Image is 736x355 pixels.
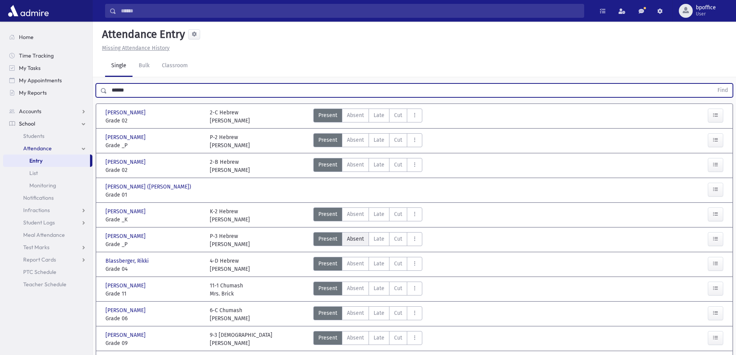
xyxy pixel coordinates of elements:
span: My Appointments [19,77,62,84]
span: Cut [394,210,402,218]
span: Present [318,284,337,292]
input: Search [116,4,584,18]
div: AttTypes [313,207,422,224]
span: Late [374,260,384,268]
span: Student Logs [23,219,55,226]
span: Absent [347,260,364,268]
u: Missing Attendance History [102,45,170,51]
a: Report Cards [3,253,92,266]
span: Attendance [23,145,52,152]
span: Late [374,161,384,169]
span: Present [318,136,337,144]
h5: Attendance Entry [99,28,185,41]
span: [PERSON_NAME] [105,282,147,290]
span: Entry [29,157,42,164]
span: Monitoring [29,182,56,189]
span: Grade 11 [105,290,202,298]
span: [PERSON_NAME] [105,207,147,216]
div: AttTypes [313,158,422,174]
span: List [29,170,38,177]
a: Infractions [3,204,92,216]
span: Absent [347,161,364,169]
span: My Reports [19,89,47,96]
button: Find [713,84,733,97]
span: Late [374,235,384,243]
a: List [3,167,92,179]
span: Cut [394,260,402,268]
span: Grade 02 [105,166,202,174]
span: Grade 01 [105,191,202,199]
a: My Appointments [3,74,92,87]
span: School [19,120,35,127]
span: Cut [394,284,402,292]
span: Cut [394,111,402,119]
span: Late [374,309,384,317]
a: PTC Schedule [3,266,92,278]
span: Absent [347,210,364,218]
span: User [696,11,716,17]
div: 6-C Chumash [PERSON_NAME] [210,306,250,323]
span: [PERSON_NAME] [105,133,147,141]
span: Grade 06 [105,314,202,323]
span: Present [318,235,337,243]
a: Students [3,130,92,142]
span: Absent [347,334,364,342]
span: Infractions [23,207,50,214]
div: AttTypes [313,306,422,323]
img: AdmirePro [6,3,51,19]
span: Absent [347,309,364,317]
span: Absent [347,136,364,144]
span: [PERSON_NAME] [105,232,147,240]
span: Grade 02 [105,117,202,125]
a: Teacher Schedule [3,278,92,290]
span: Late [374,284,384,292]
span: Grade 04 [105,265,202,273]
a: Accounts [3,105,92,117]
div: AttTypes [313,282,422,298]
div: 4-D Hebrew [PERSON_NAME] [210,257,250,273]
span: My Tasks [19,65,41,71]
span: Present [318,334,337,342]
a: My Reports [3,87,92,99]
div: 11-1 Chumash Mrs. Brick [210,282,243,298]
div: P-2 Hebrew [PERSON_NAME] [210,133,250,149]
div: AttTypes [313,133,422,149]
span: Absent [347,284,364,292]
span: Grade _P [105,240,202,248]
a: Classroom [156,55,194,77]
span: [PERSON_NAME] ([PERSON_NAME]) [105,183,193,191]
span: Absent [347,235,364,243]
span: [PERSON_NAME] [105,331,147,339]
a: Single [105,55,133,77]
a: Home [3,31,92,43]
span: Present [318,260,337,268]
span: Grade _P [105,141,202,149]
span: Present [318,210,337,218]
span: Late [374,111,384,119]
span: Blassberger, Rikki [105,257,150,265]
span: Present [318,111,337,119]
span: Teacher Schedule [23,281,66,288]
span: Grade 09 [105,339,202,347]
div: AttTypes [313,109,422,125]
span: Cut [394,136,402,144]
a: Bulk [133,55,156,77]
div: AttTypes [313,257,422,273]
span: [PERSON_NAME] [105,158,147,166]
span: Late [374,210,384,218]
span: Meal Attendance [23,231,65,238]
span: Present [318,161,337,169]
span: Notifications [23,194,54,201]
span: [PERSON_NAME] [105,306,147,314]
div: P-3 Hebrew [PERSON_NAME] [210,232,250,248]
a: Monitoring [3,179,92,192]
span: Students [23,132,44,139]
a: Student Logs [3,216,92,229]
span: Report Cards [23,256,56,263]
span: Accounts [19,108,41,115]
a: Missing Attendance History [99,45,170,51]
a: Test Marks [3,241,92,253]
div: AttTypes [313,232,422,248]
span: Home [19,34,34,41]
a: Meal Attendance [3,229,92,241]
